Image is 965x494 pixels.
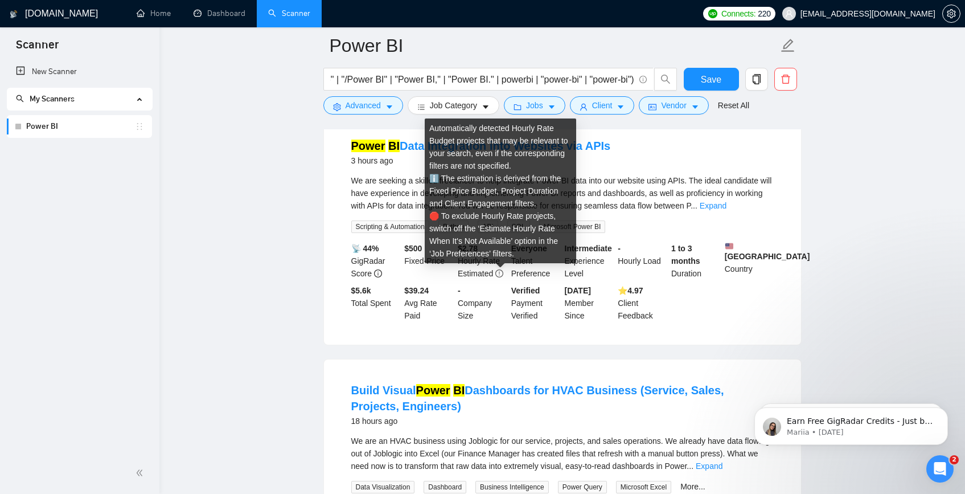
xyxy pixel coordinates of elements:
a: Power BIData Integration into Websites via APIs [351,140,611,152]
iframe: Intercom live chat [926,455,954,483]
span: Business Intelligence [475,481,549,493]
div: Payment Verified [509,284,562,322]
span: user [785,10,793,18]
span: info-circle [374,270,382,277]
span: Jobs [526,99,543,112]
span: setting [943,9,960,18]
span: Scanner [7,36,68,60]
b: 📡 44% [351,244,379,253]
button: setting [942,5,960,23]
div: Automatically detected Hourly Rate Budget projects that may be relevant to your search, even if t... [425,119,576,263]
div: Company Size [455,284,509,322]
span: caret-down [617,103,625,111]
div: 18 hours ago [351,414,774,428]
a: dashboardDashboard [194,9,245,18]
span: copy [746,74,767,84]
div: Client Feedback [615,284,669,322]
button: copy [745,68,768,91]
a: Reset All [718,99,749,112]
span: edit [781,38,795,53]
span: user [580,103,588,111]
span: Power Query [558,481,607,493]
a: More... [680,482,705,491]
li: Power BI [7,115,152,138]
b: - [458,286,461,295]
span: Client [592,99,613,112]
div: Country [722,242,776,280]
span: ... [687,462,693,471]
div: Avg Rate Paid [402,284,455,322]
span: caret-down [482,103,490,111]
a: setting [942,9,960,18]
b: Intermediate [565,244,612,253]
span: Vendor [661,99,686,112]
a: Expand [700,201,726,210]
span: ... [691,201,697,210]
div: We are seeking a skilled freelancer to help integrate Power BI data into our website using APIs. ... [351,174,774,212]
b: [DATE] [565,286,591,295]
iframe: Intercom notifications message [737,383,965,463]
a: homeHome [137,9,171,18]
img: upwork-logo.png [708,9,717,18]
span: We are an HVAC business using Joblogic for our service, projects, and sales operations. We alread... [351,436,770,471]
div: 3 hours ago [351,154,611,168]
button: userClientcaret-down [570,96,635,115]
span: Estimated [458,269,493,278]
a: searchScanner [268,9,310,18]
a: New Scanner [16,60,143,83]
span: Connects: [721,7,755,20]
span: double-left [135,467,147,479]
span: Job Category [430,99,477,112]
span: caret-down [691,103,699,111]
span: folder [514,103,521,111]
div: Experience Level [562,242,616,280]
span: search [655,74,676,84]
span: delete [775,74,796,84]
span: My Scanners [16,94,75,104]
span: Save [701,72,721,87]
span: Microsoft Excel [616,481,671,493]
span: Dashboard [424,481,466,493]
a: Build VisualPower BIDashboards for HVAC Business (Service, Sales, Projects, Engineers) [351,384,724,413]
mark: BI [453,384,465,397]
div: Fixed-Price [402,242,455,280]
b: $39.24 [404,286,429,295]
div: We are an HVAC business using Joblogic for our service, projects, and sales operations. We alread... [351,435,774,472]
b: $ 5.6k [351,286,371,295]
span: bars [417,103,425,111]
span: Data Visualization [351,481,415,493]
b: 1 to 3 months [671,244,700,266]
b: Verified [511,286,540,295]
span: holder [135,122,144,131]
div: Member Since [562,284,616,322]
span: idcard [648,103,656,111]
div: GigRadar Score [349,242,403,280]
span: exclamation-circle [495,270,503,277]
div: Duration [669,242,722,280]
div: Total Spent [349,284,403,322]
b: $ 500 [404,244,422,253]
span: 2 [950,455,959,464]
li: New Scanner [7,60,152,83]
span: setting [333,103,341,111]
span: We are seeking a skilled freelancer to help integrate Power BI data into our website using APIs. ... [351,176,772,210]
button: Save [684,68,739,91]
mark: Power [351,140,385,152]
input: Scanner name... [330,31,778,60]
span: caret-down [548,103,556,111]
span: search [16,95,24,103]
input: Search Freelance Jobs... [330,72,634,87]
button: search [654,68,677,91]
b: [GEOGRAPHIC_DATA] [725,242,810,261]
button: settingAdvancedcaret-down [323,96,403,115]
mark: BI [388,140,400,152]
button: idcardVendorcaret-down [639,96,708,115]
span: info-circle [639,76,647,83]
a: Power BI [26,115,135,138]
button: folderJobscaret-down [504,96,565,115]
a: Expand [696,462,722,471]
button: delete [774,68,797,91]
